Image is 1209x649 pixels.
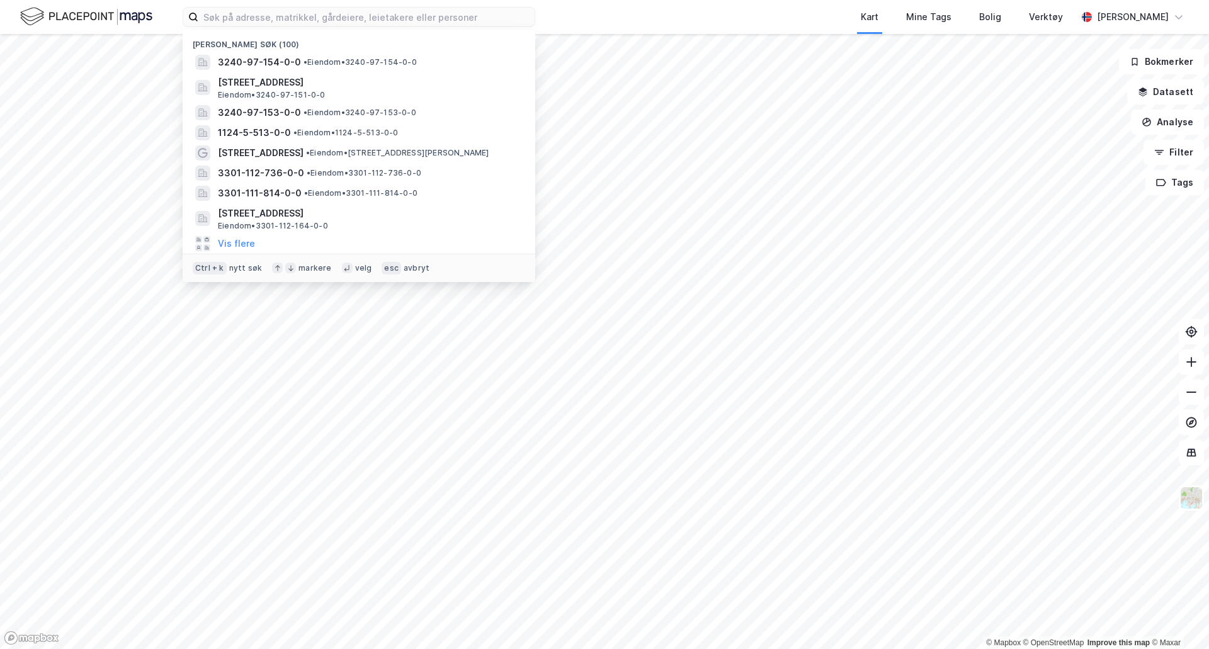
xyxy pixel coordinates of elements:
[306,148,310,157] span: •
[198,8,535,26] input: Søk på adresse, matrikkel, gårdeiere, leietakere eller personer
[1029,9,1063,25] div: Verktøy
[304,108,416,118] span: Eiendom • 3240-97-153-0-0
[218,125,291,140] span: 1124-5-513-0-0
[218,145,304,161] span: [STREET_ADDRESS]
[218,55,301,70] span: 3240-97-154-0-0
[1179,486,1203,510] img: Z
[382,262,401,274] div: esc
[193,262,227,274] div: Ctrl + k
[218,166,304,181] span: 3301-112-736-0-0
[218,236,255,251] button: Vis flere
[1145,170,1204,195] button: Tags
[307,168,421,178] span: Eiendom • 3301-112-736-0-0
[298,263,331,273] div: markere
[218,186,302,201] span: 3301-111-814-0-0
[307,168,310,178] span: •
[1097,9,1169,25] div: [PERSON_NAME]
[20,6,152,28] img: logo.f888ab2527a4732fd821a326f86c7f29.svg
[304,57,417,67] span: Eiendom • 3240-97-154-0-0
[218,221,328,231] span: Eiendom • 3301-112-164-0-0
[1023,638,1084,647] a: OpenStreetMap
[306,148,489,158] span: Eiendom • [STREET_ADDRESS][PERSON_NAME]
[304,57,307,67] span: •
[1144,140,1204,165] button: Filter
[404,263,429,273] div: avbryt
[218,206,520,221] span: [STREET_ADDRESS]
[906,9,951,25] div: Mine Tags
[986,638,1021,647] a: Mapbox
[1146,589,1209,649] iframe: Chat Widget
[304,188,417,198] span: Eiendom • 3301-111-814-0-0
[1131,110,1204,135] button: Analyse
[218,75,520,90] span: [STREET_ADDRESS]
[1127,79,1204,104] button: Datasett
[979,9,1001,25] div: Bolig
[183,30,535,52] div: [PERSON_NAME] søk (100)
[293,128,297,137] span: •
[293,128,399,138] span: Eiendom • 1124-5-513-0-0
[304,108,307,117] span: •
[304,188,308,198] span: •
[1146,589,1209,649] div: Kontrollprogram for chat
[218,90,326,100] span: Eiendom • 3240-97-151-0-0
[355,263,372,273] div: velg
[861,9,878,25] div: Kart
[1087,638,1150,647] a: Improve this map
[1119,49,1204,74] button: Bokmerker
[4,631,59,645] a: Mapbox homepage
[229,263,263,273] div: nytt søk
[218,105,301,120] span: 3240-97-153-0-0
